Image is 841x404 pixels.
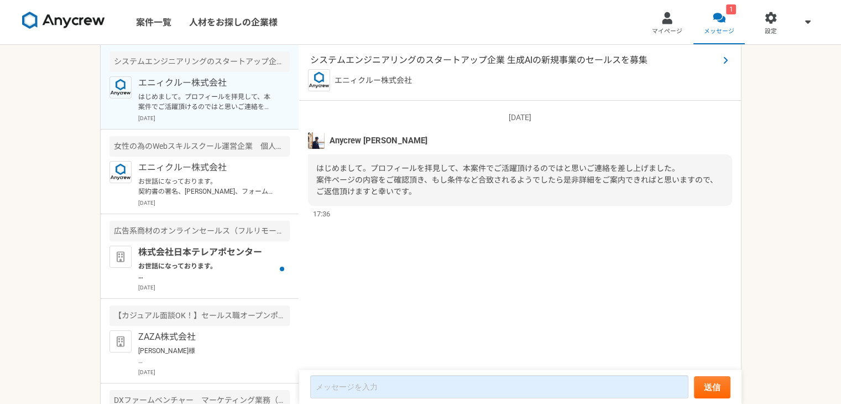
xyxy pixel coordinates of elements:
div: 【カジュアル面談OK！】セールス職オープンポジション【未経験〜リーダー候補対象】 [109,305,290,326]
p: エニィクルー株式会社 [335,75,412,86]
p: お世話になっております。 プロフィール拝見してとても魅力的なご経歴で、 ぜひ一度、弊社面談をお願いできないでしょうか？ [URL][DOMAIN_NAME][DOMAIN_NAME] 当社ですが... [138,261,275,281]
img: default_org_logo-42cde973f59100197ec2c8e796e4974ac8490bb5b08a0eb061ff975e4574aa76.png [109,330,132,353]
img: logo_text_blue_01.png [109,76,132,99]
span: システムエンジニアリングのスタートアップ企業 生成AIの新規事業のセールスを募集 [310,54,719,67]
span: はじめまして。プロフィールを拝見して、本案件でご活躍頂けるのではと思いご連絡を差し上げました。 案件ページの内容をご確認頂き、もし条件など合致されるようでしたら是非詳細をご案内できればと思います... [316,164,718,196]
img: default_org_logo-42cde973f59100197ec2c8e796e4974ac8490bb5b08a0eb061ff975e4574aa76.png [109,246,132,268]
div: 1 [726,4,736,14]
img: logo_text_blue_01.png [308,69,330,91]
p: 株式会社日本テレアポセンター [138,246,275,259]
p: お世話になっております。 契約書の署名、[PERSON_NAME]、フォーム回答行いました。 ご確認よろしくお願いいたします。 [138,177,275,196]
p: はじめまして。プロフィールを拝見して、本案件でご活躍頂けるのではと思いご連絡を差し上げました。 案件ページの内容をご確認頂き、もし条件など合致されるようでしたら是非詳細をご案内できればと思います... [138,92,275,112]
div: システムエンジニアリングのスタートアップ企業 生成AIの新規事業のセールスを募集 [109,51,290,72]
img: logo_text_blue_01.png [109,161,132,183]
span: 17:36 [313,209,330,219]
div: 広告系商材のオンラインセールス（フルリモート）募集 [109,221,290,241]
p: [DATE] [138,199,290,207]
img: tomoya_yamashita.jpeg [308,132,325,149]
span: マイページ [652,27,682,36]
p: [DATE] [138,114,290,122]
p: エニィクルー株式会社 [138,161,275,174]
span: Anycrew [PERSON_NAME] [330,134,427,147]
span: 設定 [765,27,777,36]
p: [DATE] [138,283,290,292]
p: [PERSON_NAME]様 お世話になっております。 この度は面談の機会をいただきありがとうございます。 よろしくお願いいたします。 [138,346,275,366]
button: 送信 [694,376,730,398]
img: 8DqYSo04kwAAAAASUVORK5CYII= [22,12,105,29]
p: エニィクルー株式会社 [138,76,275,90]
div: 女性の為のWebスキルスクール運営企業 個人営業 [109,136,290,157]
span: メッセージ [704,27,734,36]
p: [DATE] [138,368,290,376]
p: [DATE] [308,112,732,123]
p: ZAZA株式会社 [138,330,275,344]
